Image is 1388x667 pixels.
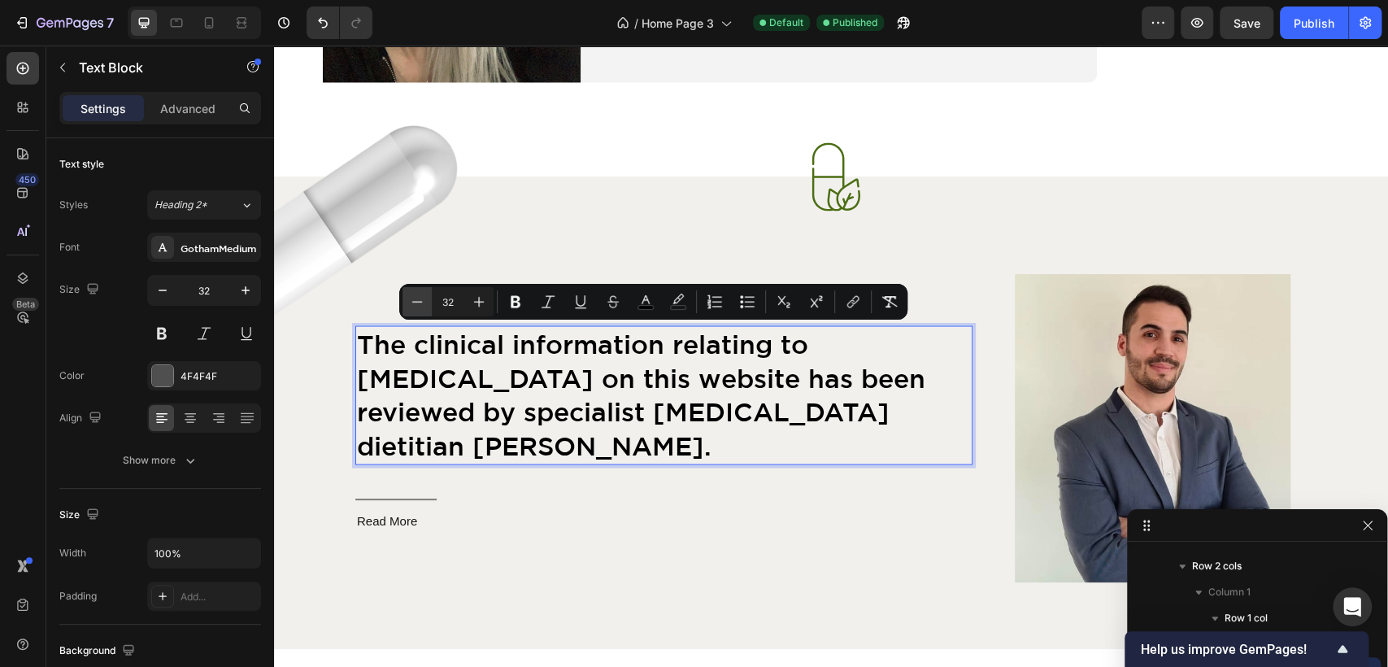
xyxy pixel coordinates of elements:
[83,283,651,414] span: The clinical information relating to [MEDICAL_DATA] on this website has been reviewed by speciali...
[1225,610,1268,626] span: Row 1 col
[59,446,261,475] button: Show more
[59,408,105,429] div: Align
[1333,587,1372,626] div: Open Intercom Messenger
[12,298,39,311] div: Beta
[523,97,592,166] img: gempages_583423054160331377-200edb3e-ad48-46eb-9d34-d289a7b32db1.svg
[724,229,1033,537] img: [object Object]
[59,240,80,255] div: Font
[123,452,198,469] div: Show more
[80,100,126,117] p: Settings
[1141,642,1333,657] span: Help us improve GemPages!
[1208,584,1251,600] span: Column 1
[1192,558,1242,574] span: Row 2 cols
[1234,16,1260,30] span: Save
[59,589,97,604] div: Padding
[59,198,88,212] div: Styles
[274,46,1388,667] iframe: Design area
[181,590,257,604] div: Add...
[634,15,638,32] span: /
[7,7,121,39] button: 7
[59,368,85,383] div: Color
[59,157,104,172] div: Text style
[148,538,260,568] input: Auto
[15,173,39,186] div: 450
[399,284,907,320] div: Editor contextual toolbar
[181,241,257,255] div: GothamMedium
[59,546,86,560] div: Width
[642,15,714,32] span: Home Page 3
[79,58,217,77] p: Text Block
[147,190,261,220] button: Heading 2*
[1294,15,1334,32] div: Publish
[107,13,114,33] p: 7
[59,640,138,662] div: Background
[81,464,698,486] div: Read More
[181,369,257,384] div: 4F4F4F
[1220,7,1273,39] button: Save
[59,504,102,526] div: Size
[59,279,102,301] div: Size
[1141,639,1352,659] button: Show survey - Help us improve GemPages!
[769,15,803,30] span: Default
[154,198,207,212] span: Heading 2*
[307,7,372,39] div: Undo/Redo
[160,100,215,117] p: Advanced
[1280,7,1348,39] button: Publish
[81,280,698,418] div: Rich Text Editor. Editing area: main
[833,15,877,30] span: Published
